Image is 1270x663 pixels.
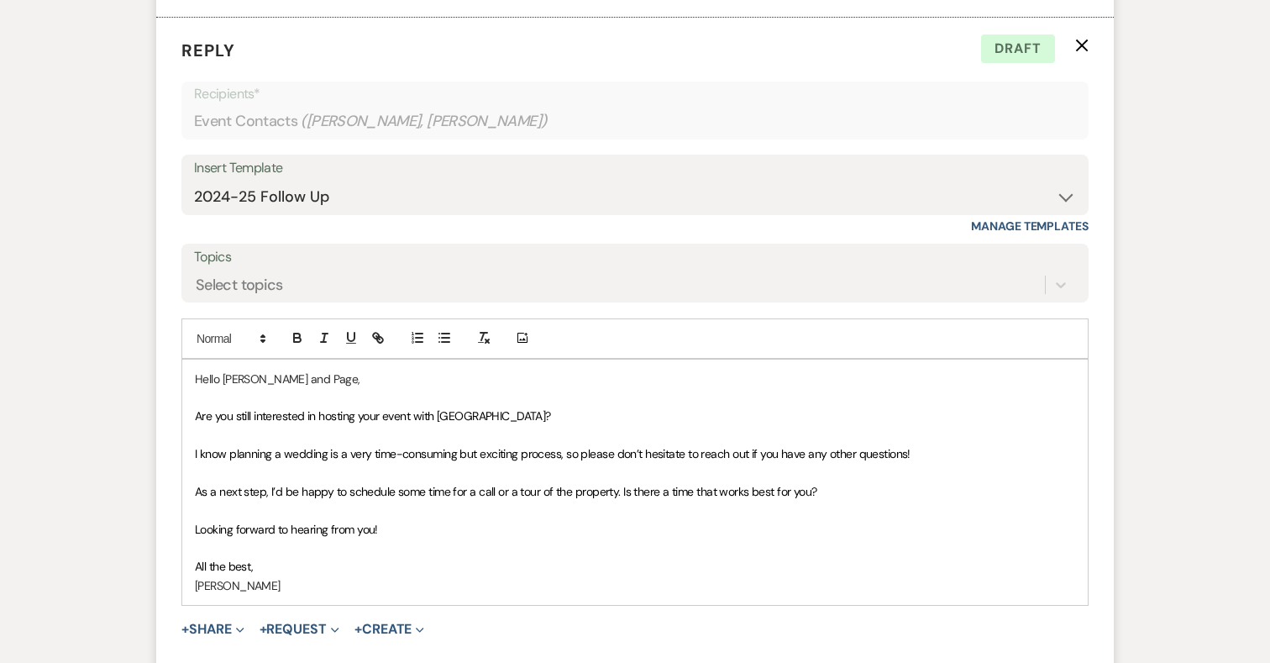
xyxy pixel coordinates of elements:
[195,576,1075,595] p: [PERSON_NAME]
[195,559,254,574] span: All the best,
[195,446,911,461] span: I know planning a wedding is a very time-consuming but exciting process, so please don’t hesitate...
[181,623,189,636] span: +
[981,34,1055,63] span: Draft
[195,370,1075,388] p: Hello [PERSON_NAME] and Page,
[196,274,283,297] div: Select topics
[195,522,378,537] span: Looking forward to hearing from you!
[194,245,1076,270] label: Topics
[194,156,1076,181] div: Insert Template
[195,408,551,424] span: Are you still interested in hosting your event with [GEOGRAPHIC_DATA]?
[260,623,267,636] span: +
[260,623,339,636] button: Request
[971,218,1089,234] a: Manage Templates
[194,105,1076,138] div: Event Contacts
[301,110,548,133] span: ( [PERSON_NAME], [PERSON_NAME] )
[194,83,1076,105] p: Recipients*
[195,484,817,499] span: As a next step, I’d be happy to schedule some time for a call or a tour of the property. Is there...
[181,623,244,636] button: Share
[354,623,362,636] span: +
[354,623,424,636] button: Create
[181,39,235,61] span: Reply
